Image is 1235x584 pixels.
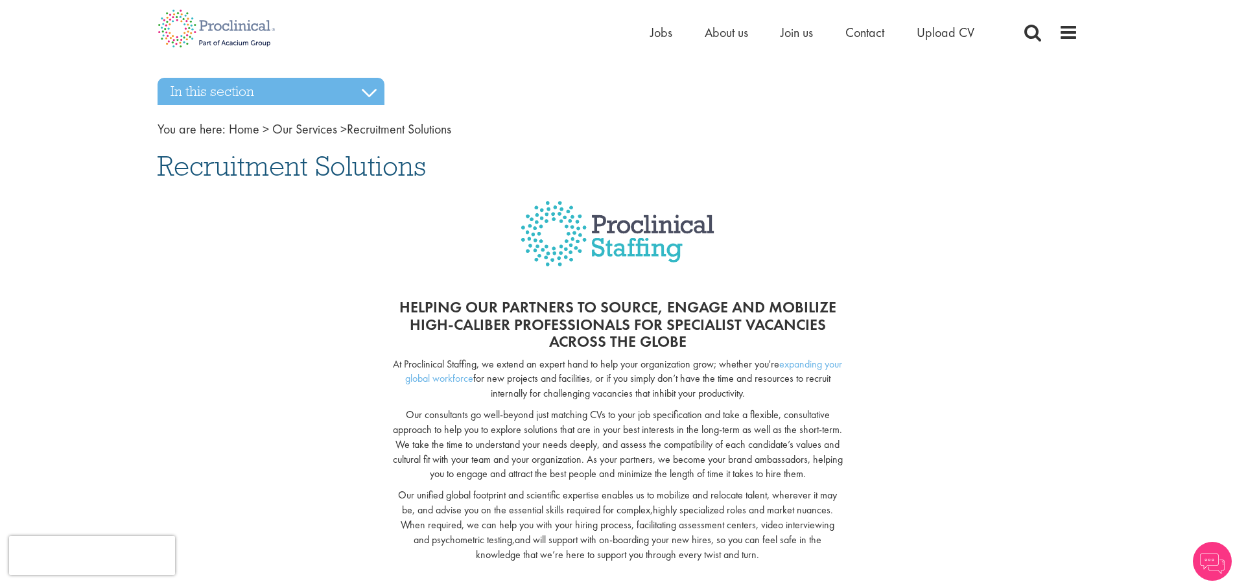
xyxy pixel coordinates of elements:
[158,148,426,183] span: Recruitment Solutions
[272,121,337,137] a: breadcrumb link to Our Services
[917,24,974,41] a: Upload CV
[845,24,884,41] a: Contact
[263,121,269,137] span: >
[340,121,347,137] span: >
[229,121,259,137] a: breadcrumb link to Home
[158,121,226,137] span: You are here:
[158,78,384,105] h3: In this section
[405,357,843,386] a: expanding your global workforce
[650,24,672,41] a: Jobs
[229,121,451,137] span: Recruitment Solutions
[1193,542,1232,581] img: Chatbot
[392,488,843,562] p: Our unified global footprint and scientific expertise enables us to mobilize and relocate talent,...
[521,201,714,286] img: Proclinical Staffing
[392,408,843,482] p: Our consultants go well-beyond just matching CVs to your job specification and take a flexible, c...
[705,24,748,41] a: About us
[9,536,175,575] iframe: reCAPTCHA
[392,357,843,402] p: At Proclinical Staffing, we extend an expert hand to help your organization grow; whether you're ...
[392,299,843,350] h2: Helping our partners to source, engage and mobilize high-caliber professionals for specialist vac...
[781,24,813,41] a: Join us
